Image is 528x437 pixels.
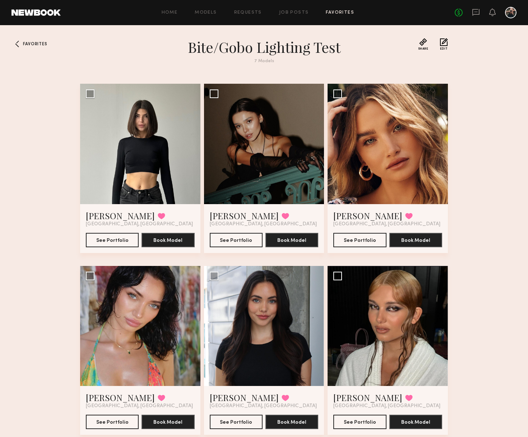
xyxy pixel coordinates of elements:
[333,233,386,247] button: See Portfolio
[86,221,193,227] span: [GEOGRAPHIC_DATA], [GEOGRAPHIC_DATA]
[210,415,263,429] button: See Portfolio
[326,10,354,15] a: Favorites
[265,237,318,243] a: Book Model
[389,233,442,247] button: Book Model
[195,10,217,15] a: Models
[86,233,139,247] button: See Portfolio
[210,392,279,403] a: [PERSON_NAME]
[135,38,393,56] h1: Bite/Gobo Lighting Test
[86,210,155,221] a: [PERSON_NAME]
[333,403,440,409] span: [GEOGRAPHIC_DATA], [GEOGRAPHIC_DATA]
[265,419,318,425] a: Book Model
[142,237,194,243] a: Book Model
[279,10,309,15] a: Job Posts
[333,392,402,403] a: [PERSON_NAME]
[234,10,262,15] a: Requests
[142,419,194,425] a: Book Model
[142,233,194,247] button: Book Model
[210,233,263,247] button: See Portfolio
[333,415,386,429] button: See Portfolio
[210,221,317,227] span: [GEOGRAPHIC_DATA], [GEOGRAPHIC_DATA]
[333,221,440,227] span: [GEOGRAPHIC_DATA], [GEOGRAPHIC_DATA]
[440,38,448,50] button: Edit
[86,415,139,429] button: See Portfolio
[210,403,317,409] span: [GEOGRAPHIC_DATA], [GEOGRAPHIC_DATA]
[162,10,178,15] a: Home
[210,210,279,221] a: [PERSON_NAME]
[265,233,318,247] button: Book Model
[265,415,318,429] button: Book Model
[418,47,429,50] span: Share
[142,415,194,429] button: Book Model
[389,419,442,425] a: Book Model
[86,392,155,403] a: [PERSON_NAME]
[440,47,448,50] span: Edit
[11,38,23,50] a: Favorites
[389,415,442,429] button: Book Model
[86,403,193,409] span: [GEOGRAPHIC_DATA], [GEOGRAPHIC_DATA]
[389,237,442,243] a: Book Model
[333,210,402,221] a: [PERSON_NAME]
[418,38,429,50] button: Share
[135,59,393,64] div: 7 Models
[23,42,47,46] span: Favorites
